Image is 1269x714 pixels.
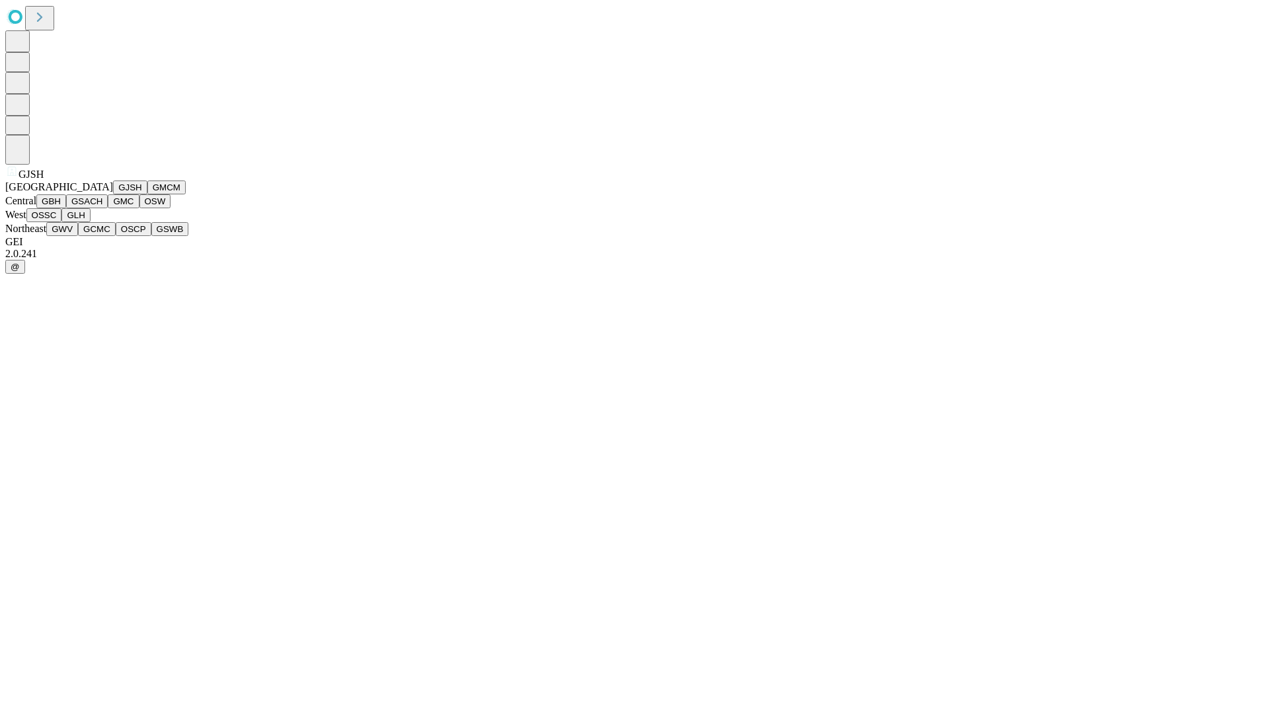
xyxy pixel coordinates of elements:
button: GMC [108,194,139,208]
button: @ [5,260,25,274]
span: [GEOGRAPHIC_DATA] [5,181,113,192]
button: GLH [61,208,90,222]
div: GEI [5,236,1264,248]
span: West [5,209,26,220]
span: GJSH [19,169,44,180]
span: @ [11,262,20,272]
button: GBH [36,194,66,208]
button: GWV [46,222,78,236]
button: GSACH [66,194,108,208]
div: 2.0.241 [5,248,1264,260]
button: GJSH [113,180,147,194]
button: OSSC [26,208,62,222]
span: Central [5,195,36,206]
button: OSCP [116,222,151,236]
button: GSWB [151,222,189,236]
span: Northeast [5,223,46,234]
button: GCMC [78,222,116,236]
button: GMCM [147,180,186,194]
button: OSW [139,194,171,208]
